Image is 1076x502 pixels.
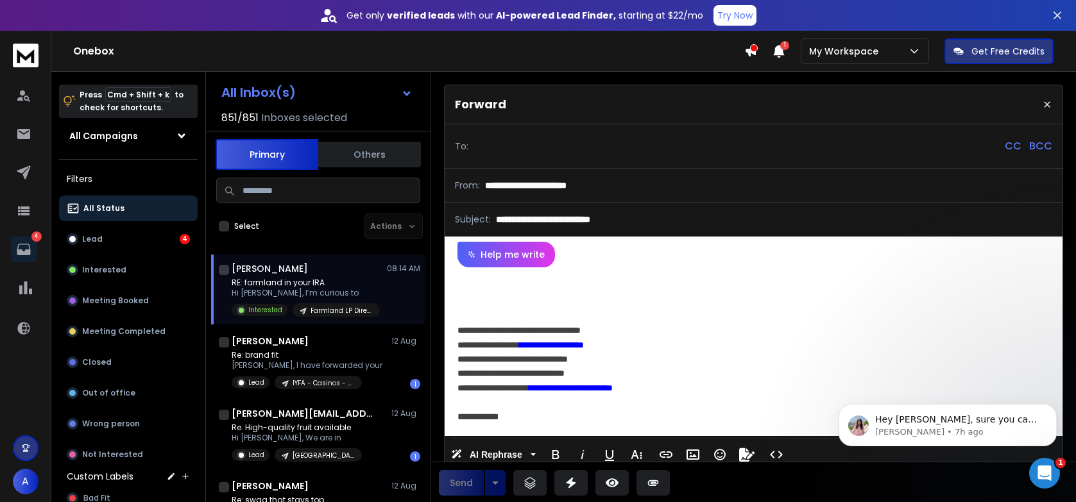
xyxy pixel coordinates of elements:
[232,278,380,288] p: RE: farmland in your IRA
[780,41,789,50] span: 1
[82,357,112,367] p: Closed
[80,88,184,114] p: Press to check for shortcuts.
[73,44,744,59] h1: Onebox
[570,442,595,467] button: Italic (⌘I)
[387,9,455,22] strong: verified leads
[232,480,309,492] h1: [PERSON_NAME]
[455,179,480,192] p: From:
[1055,458,1066,468] span: 1
[232,407,373,420] h1: [PERSON_NAME][EMAIL_ADDRESS][DOMAIN_NAME]
[232,288,380,298] p: Hi [PERSON_NAME], I’m curious to
[11,237,37,262] a: 4
[59,319,198,344] button: Meeting Completed
[82,419,140,429] p: Wrong person
[13,469,38,494] button: A
[248,450,264,460] p: Lead
[59,123,198,149] button: All Campaigns
[448,442,538,467] button: AI Rephrase
[391,408,420,419] p: 12 Aug
[764,442,789,467] button: Code View
[59,380,198,406] button: Out of office
[971,45,1045,58] p: Get Free Credits
[216,139,318,170] button: Primary
[713,5,756,26] button: Try Now
[82,234,103,244] p: Lead
[455,96,506,113] p: Forward
[105,87,171,102] span: Cmd + Shift + k
[221,86,296,99] h1: All Inbox(s)
[387,264,420,274] p: 08:14 AM
[467,449,525,460] span: AI Rephrase
[293,378,354,388] p: IYFA - Casinos - Lauren
[311,306,372,315] p: Farmland LP Direct Channel - [PERSON_NAME]
[82,296,149,306] p: Meeting Booked
[654,442,678,467] button: Insert Link (⌘K)
[809,45,884,58] p: My Workspace
[496,9,616,22] strong: AI-powered Lead Finder,
[232,262,308,275] h1: [PERSON_NAME]
[211,79,423,105] button: All Inbox(s)
[232,423,362,433] p: Re: High-quality fruit available
[944,38,1054,64] button: Get Free Credits
[232,433,362,443] p: Hi [PERSON_NAME], We are in
[391,481,420,491] p: 12 Aug
[248,305,282,315] p: Interested
[735,442,759,467] button: Signature
[59,349,198,375] button: Closed
[59,196,198,221] button: All Status
[31,231,42,242] p: 4
[1029,138,1052,154] p: BCC
[82,449,143,460] p: Not Interested
[82,265,126,275] p: Interested
[391,336,420,346] p: 12 Aug
[234,221,259,231] label: Select
[410,451,420,462] div: 1
[717,9,753,22] p: Try Now
[681,442,705,467] button: Insert Image (⌘P)
[59,226,198,252] button: Lead4
[69,130,138,142] h1: All Campaigns
[82,388,135,398] p: Out of office
[624,442,649,467] button: More Text
[59,442,198,467] button: Not Interested
[293,451,354,460] p: [GEOGRAPHIC_DATA] - [US_STATE]
[1029,458,1060,489] iframe: Intercom live chat
[82,326,166,337] p: Meeting Completed
[410,379,420,389] div: 1
[59,257,198,283] button: Interested
[597,442,622,467] button: Underline (⌘U)
[248,378,264,387] p: Lead
[232,335,309,347] h1: [PERSON_NAME]
[221,110,259,126] span: 851 / 851
[318,140,421,169] button: Others
[59,411,198,437] button: Wrong person
[455,140,468,153] p: To:
[67,470,133,483] h3: Custom Labels
[13,44,38,67] img: logo
[59,170,198,188] h3: Filters
[819,377,1076,467] iframe: Intercom notifications message
[457,242,555,267] button: Help me write
[1005,138,1021,154] p: CC
[346,9,703,22] p: Get only with our starting at $22/mo
[543,442,568,467] button: Bold (⌘B)
[708,442,732,467] button: Emoticons
[455,213,491,226] p: Subject:
[180,234,190,244] div: 4
[261,110,347,126] h3: Inboxes selected
[232,360,382,371] p: [PERSON_NAME], I have forwarded your
[232,350,382,360] p: Re: brand fit
[83,203,124,213] p: All Status
[59,288,198,314] button: Meeting Booked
